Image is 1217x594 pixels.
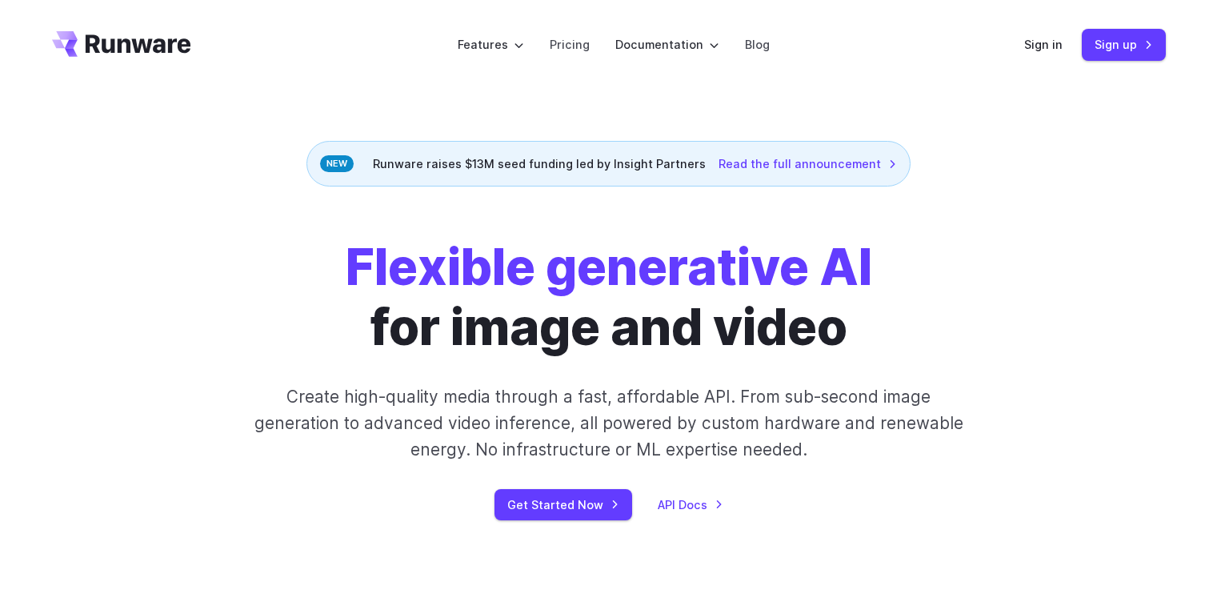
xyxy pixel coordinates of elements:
a: Sign in [1024,35,1063,54]
a: Go to / [52,31,191,57]
a: Blog [745,35,770,54]
a: Read the full announcement [719,155,897,173]
a: API Docs [658,496,723,514]
strong: Flexible generative AI [346,237,872,297]
a: Pricing [550,35,590,54]
a: Get Started Now [494,489,632,520]
label: Documentation [615,35,719,54]
p: Create high-quality media through a fast, affordable API. From sub-second image generation to adv... [252,383,965,464]
a: Sign up [1082,29,1166,60]
h1: for image and video [346,238,872,358]
div: Runware raises $13M seed funding led by Insight Partners [306,141,911,187]
label: Features [458,35,524,54]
